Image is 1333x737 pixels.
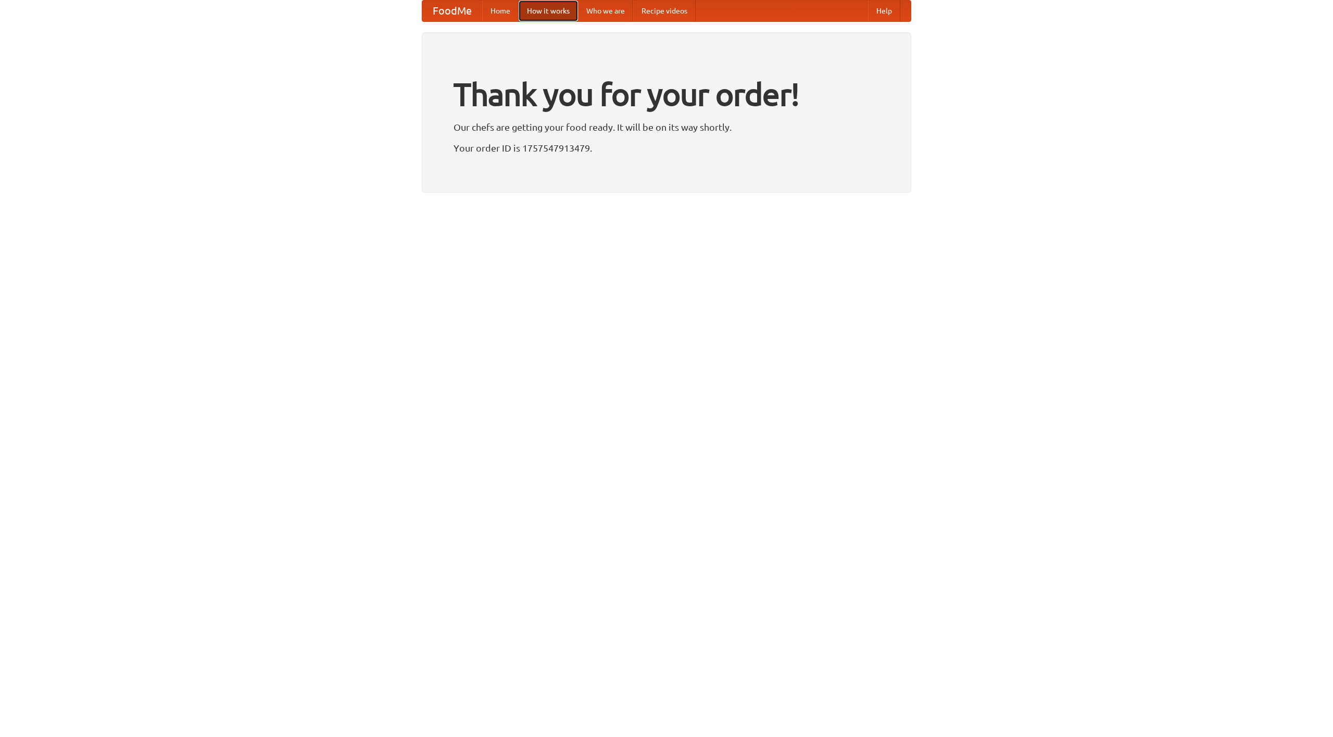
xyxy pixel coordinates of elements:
[454,69,879,119] h1: Thank you for your order!
[454,140,879,156] p: Your order ID is 1757547913479.
[633,1,696,21] a: Recipe videos
[868,1,900,21] a: Help
[519,1,578,21] a: How it works
[454,119,879,135] p: Our chefs are getting your food ready. It will be on its way shortly.
[482,1,519,21] a: Home
[422,1,482,21] a: FoodMe
[578,1,633,21] a: Who we are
